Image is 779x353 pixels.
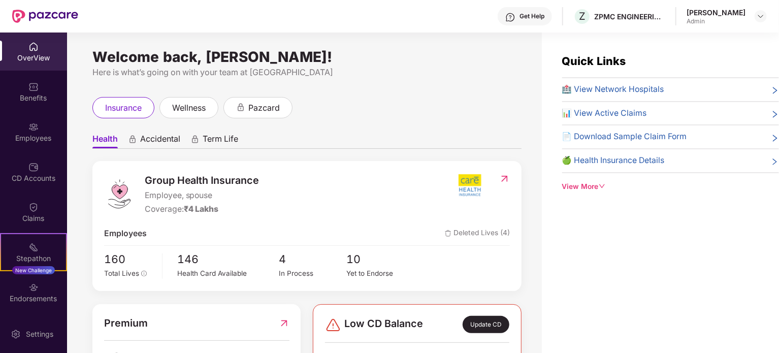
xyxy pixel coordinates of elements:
[92,66,522,79] div: Here is what’s going on with your team at [GEOGRAPHIC_DATA]
[184,204,219,214] span: ₹4 Lakhs
[463,316,509,333] div: Update CD
[347,268,414,279] div: Yet to Endorse
[23,329,56,339] div: Settings
[562,54,626,68] span: Quick Links
[505,12,515,22] img: svg+xml;base64,PHN2ZyBpZD0iSGVscC0zMngzMiIgeG1sbnM9Imh0dHA6Ly93d3cudzMub3JnLzIwMDAvc3ZnIiB3aWR0aD...
[28,282,39,293] img: svg+xml;base64,PHN2ZyBpZD0iRW5kb3JzZW1lbnRzIiB4bWxucz0iaHR0cDovL3d3dy53My5vcmcvMjAwMC9zdmciIHdpZH...
[451,173,489,198] img: insurerIcon
[599,183,606,190] span: down
[145,173,259,188] span: Group Health Insurance
[1,253,66,264] div: Stepathon
[279,251,346,268] span: 4
[325,317,341,333] img: svg+xml;base64,PHN2ZyBpZD0iRGFuZ2VyLTMyeDMyIiB4bWxucz0iaHR0cDovL3d3dy53My5vcmcvMjAwMC9zdmciIHdpZH...
[28,42,39,52] img: svg+xml;base64,PHN2ZyBpZD0iSG9tZSIgeG1sbnM9Imh0dHA6Ly93d3cudzMub3JnLzIwMDAvc3ZnIiB3aWR0aD0iMjAiIG...
[687,8,745,17] div: [PERSON_NAME]
[562,181,779,192] div: View More
[92,53,522,61] div: Welcome back, [PERSON_NAME]!
[28,242,39,252] img: svg+xml;base64,PHN2ZyB4bWxucz0iaHR0cDovL3d3dy53My5vcmcvMjAwMC9zdmciIHdpZHRoPSIyMSIgaGVpZ2h0PSIyMC...
[12,10,78,23] img: New Pazcare Logo
[145,203,259,216] div: Coverage:
[203,134,238,148] span: Term Life
[445,230,451,237] img: deleteIcon
[145,189,259,202] span: Employee, spouse
[579,10,586,22] span: Z
[344,316,423,333] span: Low CD Balance
[445,228,510,240] span: Deleted Lives (4)
[520,12,544,20] div: Get Help
[178,251,279,268] span: 146
[771,85,779,96] span: right
[347,251,414,268] span: 10
[562,154,665,167] span: 🍏 Health Insurance Details
[172,102,206,114] span: wellness
[687,17,745,25] div: Admin
[771,156,779,167] span: right
[594,12,665,21] div: ZPMC ENGINEERING INDIA PRIVATE LIMITED
[28,202,39,212] img: svg+xml;base64,PHN2ZyBpZD0iQ2xhaW0iIHhtbG5zPSJodHRwOi8vd3d3LnczLm9yZy8yMDAwL3N2ZyIgd2lkdGg9IjIwIi...
[11,329,21,339] img: svg+xml;base64,PHN2ZyBpZD0iU2V0dGluZy0yMHgyMCIgeG1sbnM9Imh0dHA6Ly93d3cudzMub3JnLzIwMDAvc3ZnIiB3aW...
[105,102,142,114] span: insurance
[104,269,139,277] span: Total Lives
[12,266,55,274] div: New Challenge
[28,82,39,92] img: svg+xml;base64,PHN2ZyBpZD0iQmVuZWZpdHMiIHhtbG5zPSJodHRwOi8vd3d3LnczLm9yZy8yMDAwL3N2ZyIgd2lkdGg9Ij...
[28,122,39,132] img: svg+xml;base64,PHN2ZyBpZD0iRW1wbG95ZWVzIiB4bWxucz0iaHR0cDovL3d3dy53My5vcmcvMjAwMC9zdmciIHdpZHRoPS...
[104,179,135,209] img: logo
[771,133,779,143] span: right
[248,102,280,114] span: pazcard
[562,131,687,143] span: 📄 Download Sample Claim Form
[28,162,39,172] img: svg+xml;base64,PHN2ZyBpZD0iQ0RfQWNjb3VudHMiIGRhdGEtbmFtZT0iQ0QgQWNjb3VudHMiIHhtbG5zPSJodHRwOi8vd3...
[236,103,245,112] div: animation
[104,251,155,268] span: 160
[499,174,510,184] img: RedirectIcon
[128,135,137,144] div: animation
[140,134,180,148] span: Accidental
[757,12,765,20] img: svg+xml;base64,PHN2ZyBpZD0iRHJvcGRvd24tMzJ4MzIiIHhtbG5zPSJodHRwOi8vd3d3LnczLm9yZy8yMDAwL3N2ZyIgd2...
[279,268,346,279] div: In Process
[771,109,779,120] span: right
[104,315,148,331] span: Premium
[562,83,664,96] span: 🏥 View Network Hospitals
[190,135,200,144] div: animation
[92,134,118,148] span: Health
[141,271,147,277] span: info-circle
[178,268,279,279] div: Health Card Available
[562,107,647,120] span: 📊 View Active Claims
[279,315,289,331] img: RedirectIcon
[104,228,147,240] span: Employees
